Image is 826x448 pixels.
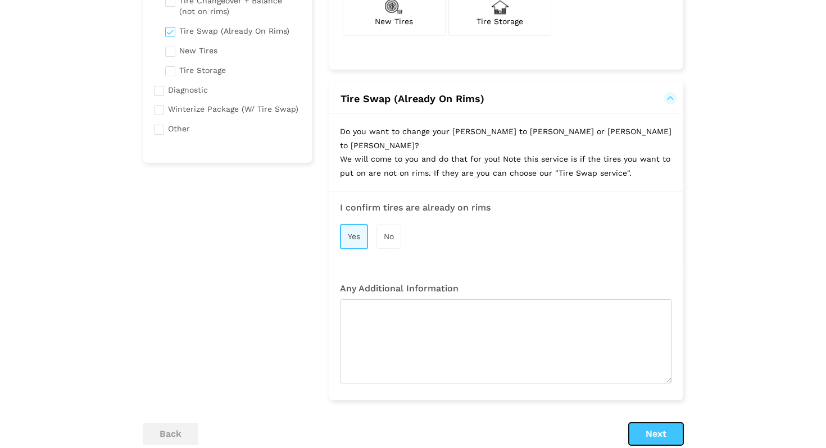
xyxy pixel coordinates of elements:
p: Do you want to change your [PERSON_NAME] to [PERSON_NAME] or [PERSON_NAME] to [PERSON_NAME]? We w... [329,113,683,191]
h3: I confirm tires are already on rims [340,203,672,213]
span: Yes [348,232,360,241]
button: Next [629,423,683,445]
span: No [384,232,394,241]
button: Tire Swap (Already On Rims) [340,92,672,106]
span: Tire Swap (Already On Rims) [341,93,484,104]
span: Tire Storage [476,17,523,26]
button: back [143,423,198,445]
h3: Any Additional Information [340,284,672,294]
span: New Tires [375,17,413,26]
